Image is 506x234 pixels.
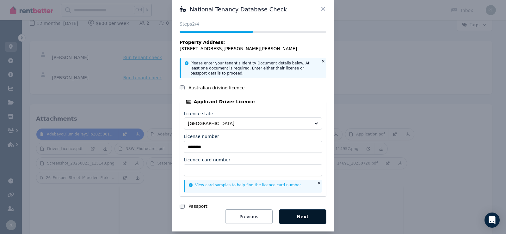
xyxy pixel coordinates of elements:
[190,61,318,76] p: Please enter your tenant's Identity Document details below. At least one document is required. En...
[184,133,219,140] label: License number
[484,213,500,228] div: Open Intercom Messenger
[184,99,257,105] legend: Applicant Driver Licence
[184,117,322,129] button: [GEOGRAPHIC_DATA]
[180,45,297,52] span: [STREET_ADDRESS][PERSON_NAME][PERSON_NAME]
[225,209,273,224] button: Previous
[188,203,207,209] label: Passport
[188,85,244,91] label: Australian driving licence
[279,209,326,224] button: Next
[180,6,326,13] h3: National Tenancy Database Check
[189,183,302,187] a: View card samples to help find the licence card number.
[180,40,225,45] span: Property Address:
[180,21,326,27] p: Steps 2 /4
[184,111,213,116] label: Licence state
[188,120,309,127] span: [GEOGRAPHIC_DATA]
[184,157,230,163] label: Licence card number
